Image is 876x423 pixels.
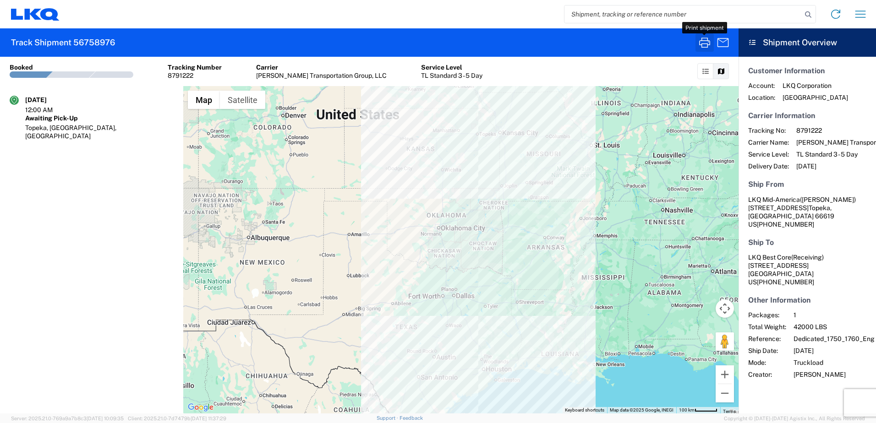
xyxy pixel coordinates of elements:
[748,150,789,158] span: Service Level:
[800,196,856,203] span: ([PERSON_NAME])
[25,106,71,114] div: 12:00 AM
[377,415,400,421] a: Support
[748,126,789,135] span: Tracking No:
[25,114,174,122] div: Awaiting Pick-Up
[186,401,216,413] img: Google
[256,63,387,71] div: Carrier
[748,196,800,203] span: LKQ Mid-America
[188,91,220,109] button: Show street map
[748,347,786,355] span: Ship Date:
[87,416,124,421] span: [DATE] 10:09:35
[716,332,734,351] button: Drag Pegman onto the map to open Street View
[748,180,866,189] h5: Ship From
[748,253,866,286] address: [GEOGRAPHIC_DATA] US
[748,311,786,319] span: Packages:
[783,93,848,102] span: [GEOGRAPHIC_DATA]
[716,365,734,384] button: Zoom in
[748,111,866,120] h5: Carrier Information
[168,63,222,71] div: Tracking Number
[565,407,604,413] button: Keyboard shortcuts
[724,414,865,423] span: Copyright © [DATE]-[DATE] Agistix Inc., All Rights Reserved
[748,296,866,304] h5: Other Information
[11,416,124,421] span: Server: 2025.21.0-769a9a7b8c3
[748,254,824,269] span: LKQ Best Core [STREET_ADDRESS]
[723,409,736,414] a: Terms
[748,204,809,211] span: [STREET_ADDRESS]
[421,71,482,80] div: TL Standard 3 - 5 Day
[716,299,734,318] button: Map camera controls
[748,93,775,102] span: Location:
[748,195,866,228] address: Topeka, [GEOGRAPHIC_DATA] 66619 US
[748,81,775,90] span: Account:
[11,37,115,48] h2: Track Shipment 56758976
[128,416,226,421] span: Client: 2025.21.0-7d7479b
[757,221,814,228] span: [PHONE_NUMBER]
[748,238,866,247] h5: Ship To
[10,63,33,71] div: Booked
[739,28,876,57] header: Shipment Overview
[676,407,720,413] button: Map Scale: 100 km per 46 pixels
[716,384,734,402] button: Zoom out
[25,124,174,140] div: Topeka, [GEOGRAPHIC_DATA], [GEOGRAPHIC_DATA]
[791,254,824,261] span: (Receiving)
[610,407,673,412] span: Map data ©2025 Google, INEGI
[748,323,786,331] span: Total Weight:
[400,415,423,421] a: Feedback
[220,91,265,109] button: Show satellite imagery
[748,162,789,170] span: Delivery Date:
[757,278,814,286] span: [PHONE_NUMBER]
[168,71,222,80] div: 8791222
[25,96,71,104] div: [DATE]
[564,5,802,23] input: Shipment, tracking or reference number
[256,71,387,80] div: [PERSON_NAME] Transportation Group, LLC
[421,63,482,71] div: Service Level
[748,370,786,379] span: Creator:
[191,416,226,421] span: [DATE] 11:37:29
[679,407,695,412] span: 100 km
[748,138,789,146] span: Carrier Name:
[748,66,866,75] h5: Customer Information
[783,81,848,90] span: LKQ Corporation
[748,358,786,367] span: Mode:
[748,335,786,343] span: Reference:
[186,401,216,413] a: Open this area in Google Maps (opens a new window)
